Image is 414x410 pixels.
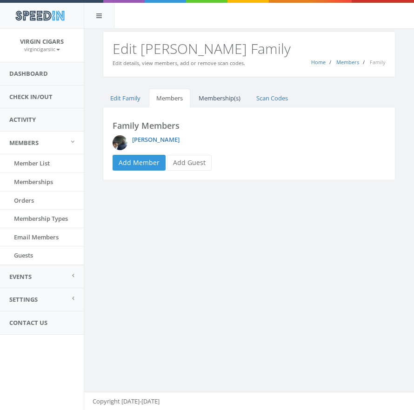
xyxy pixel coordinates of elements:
[24,45,60,53] a: virgincigarsllc
[113,41,386,56] h2: Edit [PERSON_NAME] Family
[14,233,59,241] span: Email Members
[167,155,212,171] a: Add Guest
[113,155,166,171] a: Add Member
[311,59,326,66] a: Home
[113,135,127,150] img: profile-picture
[9,139,39,147] span: Members
[9,318,47,327] span: Contact Us
[249,89,295,108] a: Scan Codes
[113,121,386,131] h4: Family Members
[132,135,180,144] a: [PERSON_NAME]
[9,272,32,281] span: Events
[336,59,359,66] a: Members
[9,295,38,304] span: Settings
[149,89,190,108] a: Members
[11,7,69,24] img: speedin_logo.png
[370,59,386,66] span: Family
[24,46,60,53] small: virgincigarsllc
[20,37,64,46] span: Virgin Cigars
[103,89,148,108] a: Edit Family
[191,89,248,108] a: Membership(s)
[113,60,245,66] small: Edit details, view members, add or remove scan codes.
